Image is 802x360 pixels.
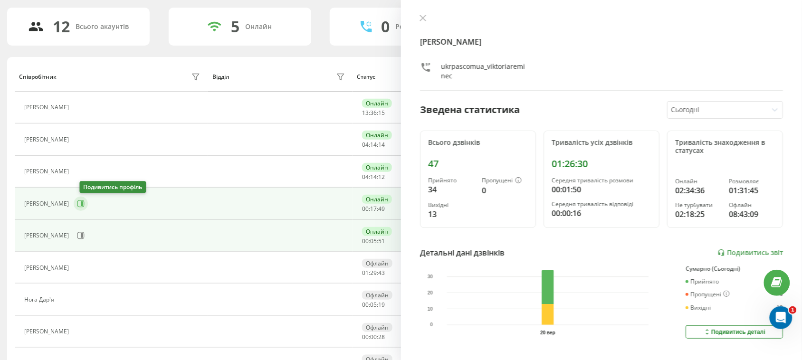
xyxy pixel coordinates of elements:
[362,141,369,149] span: 04
[378,173,385,181] span: 12
[552,158,651,170] div: 01:26:30
[729,208,775,220] div: 08:43:09
[19,74,57,80] div: Співробітник
[675,178,721,185] div: Онлайн
[686,278,719,285] div: Прийнято
[729,178,775,185] div: Розмовляє
[552,139,651,147] div: Тривалість усіх дзвінків
[24,232,71,239] div: [PERSON_NAME]
[675,202,721,208] div: Не турбувати
[686,325,783,339] button: Подивитись деталі
[428,275,433,280] text: 30
[53,18,70,36] div: 12
[370,173,377,181] span: 14
[675,185,721,196] div: 02:34:36
[362,163,392,172] div: Онлайн
[362,131,392,140] div: Онлайн
[675,208,721,220] div: 02:18:25
[362,205,369,213] span: 00
[378,109,385,117] span: 15
[428,158,528,170] div: 47
[686,304,711,311] div: Вихідні
[362,173,369,181] span: 04
[362,291,392,300] div: Офлайн
[370,205,377,213] span: 17
[703,328,765,336] div: Подивитись деталі
[362,109,369,117] span: 13
[362,301,369,309] span: 00
[552,201,651,208] div: Середня тривалість відповіді
[686,265,783,272] div: Сумарно (Сьогодні)
[420,247,505,258] div: Детальні дані дзвінків
[231,18,239,36] div: 5
[428,202,474,208] div: Вихідні
[245,23,272,31] div: Онлайн
[362,334,385,341] div: : :
[378,205,385,213] span: 49
[362,323,392,332] div: Офлайн
[717,249,783,257] a: Подивитись звіт
[362,269,369,277] span: 01
[362,206,385,212] div: : :
[729,185,775,196] div: 01:31:45
[362,237,369,245] span: 00
[76,23,129,31] div: Всього акаунтів
[24,136,71,143] div: [PERSON_NAME]
[552,184,651,195] div: 00:01:50
[552,208,651,219] div: 00:00:16
[552,177,651,184] div: Середня тривалість розмови
[482,185,528,196] div: 0
[370,237,377,245] span: 05
[24,104,71,111] div: [PERSON_NAME]
[686,291,730,298] div: Пропущені
[362,99,392,108] div: Онлайн
[776,304,783,311] div: 13
[370,301,377,309] span: 05
[428,208,474,220] div: 13
[378,269,385,277] span: 43
[362,110,385,116] div: : :
[428,184,474,195] div: 34
[24,200,71,207] div: [PERSON_NAME]
[770,306,792,329] iframe: Intercom live chat
[378,333,385,341] span: 28
[24,168,71,175] div: [PERSON_NAME]
[382,18,390,36] div: 0
[428,177,474,184] div: Прийнято
[212,74,229,80] div: Відділ
[428,290,433,295] text: 20
[430,322,433,328] text: 0
[362,302,385,308] div: : :
[378,237,385,245] span: 51
[540,330,555,335] text: 20 вер
[362,333,369,341] span: 00
[378,301,385,309] span: 19
[482,177,528,185] div: Пропущені
[370,269,377,277] span: 29
[675,139,775,155] div: Тривалість знаходження в статусах
[729,202,775,208] div: Офлайн
[362,259,392,268] div: Офлайн
[378,141,385,149] span: 14
[362,227,392,236] div: Онлайн
[370,109,377,117] span: 36
[362,174,385,180] div: : :
[370,141,377,149] span: 14
[396,23,442,31] div: Розмовляють
[420,103,520,117] div: Зведена статистика
[370,333,377,341] span: 00
[428,306,433,312] text: 10
[357,74,376,80] div: Статус
[420,36,783,47] h4: [PERSON_NAME]
[24,296,57,303] div: Нога Дар'я
[428,139,528,147] div: Всього дзвінків
[24,328,71,335] div: [PERSON_NAME]
[362,238,385,245] div: : :
[362,142,385,148] div: : :
[441,62,528,81] div: ukrpascomua_viktoriareminec
[24,265,71,271] div: [PERSON_NAME]
[80,181,146,193] div: Подивитись профіль
[789,306,797,314] span: 1
[362,270,385,276] div: : :
[362,195,392,204] div: Онлайн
